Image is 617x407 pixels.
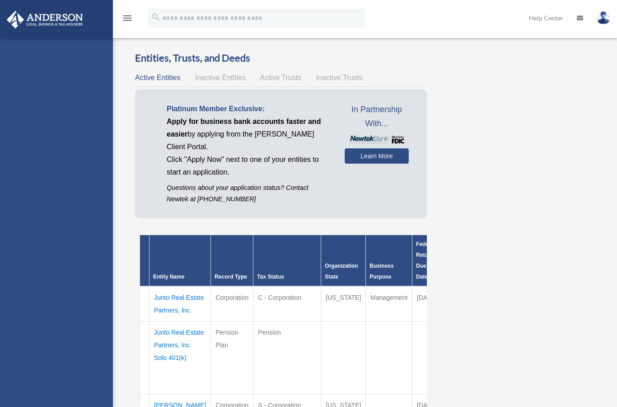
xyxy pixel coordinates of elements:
[597,11,610,24] img: User Pic
[253,322,321,394] td: Pension
[253,286,321,322] td: C - Corporation
[211,322,253,394] td: Pension Plan
[366,286,412,322] td: Management
[321,286,366,322] td: [US_STATE]
[122,16,133,24] a: menu
[167,115,331,153] p: by applying from the [PERSON_NAME] Client Portal.
[211,235,253,287] th: Record Type
[167,153,331,179] p: Click "Apply Now" next to one of your entities to start an application.
[150,286,211,322] td: Junto Real Estate Partners, Inc.
[321,235,366,287] th: Organization State
[122,13,133,24] i: menu
[135,51,427,65] h3: Entities, Trusts, and Deeds
[167,118,321,138] span: Apply for business bank accounts faster and easier
[150,322,211,394] td: Junto Real Estate Partners, Inc. Solo 401(k)
[211,286,253,322] td: Corporation
[167,182,331,205] p: Questions about your application status? Contact Newtek at [PHONE_NUMBER]
[195,74,246,81] span: Inactive Entities
[349,136,404,144] img: NewtekBankLogoSM.png
[412,286,442,322] td: [DATE]
[167,103,331,115] p: Platinum Member Exclusive:
[151,12,161,22] i: search
[135,74,180,81] span: Active Entities
[260,74,302,81] span: Active Trusts
[253,235,321,287] th: Tax Status
[150,235,211,287] th: Entity Name
[345,148,409,164] a: Learn More
[4,11,86,28] img: Anderson Advisors Platinum Portal
[366,235,412,287] th: Business Purpose
[316,74,363,81] span: Inactive Trusts
[412,235,442,287] th: Federal Return Due Date
[345,103,409,131] span: In Partnership With...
